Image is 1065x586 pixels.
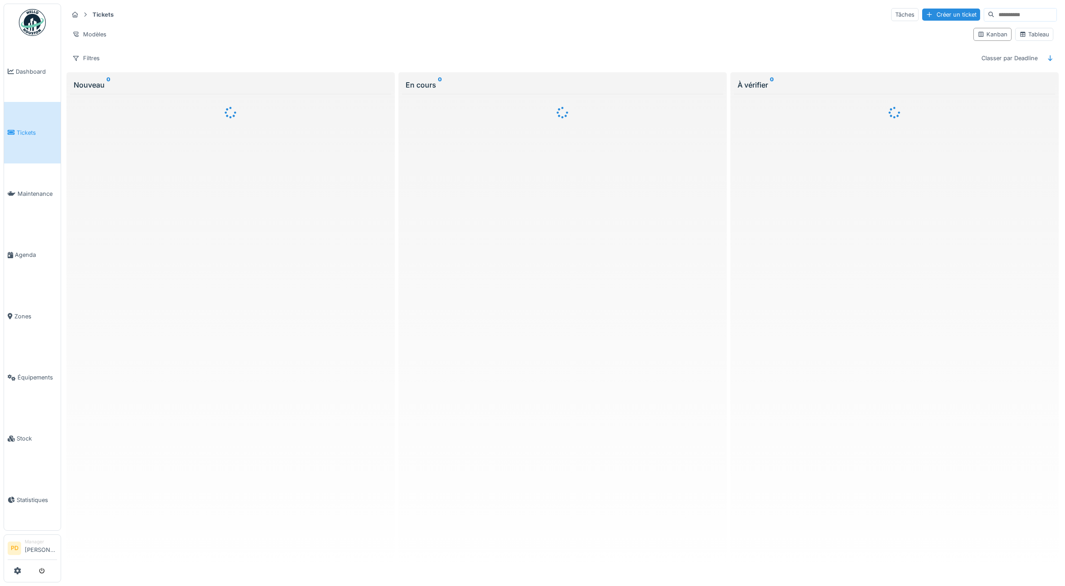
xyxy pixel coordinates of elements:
div: Manager [25,538,57,545]
div: En cours [406,79,720,90]
a: Maintenance [4,163,61,225]
a: Dashboard [4,41,61,102]
a: PD Manager[PERSON_NAME] [8,538,57,560]
span: Équipements [18,373,57,382]
div: Nouveau [74,79,388,90]
li: [PERSON_NAME] [25,538,57,558]
span: Tickets [17,128,57,137]
a: Agenda [4,225,61,286]
img: Badge_color-CXgf-gQk.svg [19,9,46,36]
strong: Tickets [89,10,117,19]
div: À vérifier [738,79,1052,90]
a: Tickets [4,102,61,163]
div: Modèles [68,28,110,41]
div: Tâches [891,8,919,21]
a: Zones [4,286,61,347]
span: Agenda [15,251,57,259]
sup: 0 [106,79,110,90]
sup: 0 [770,79,774,90]
a: Statistiques [4,469,61,530]
li: PD [8,542,21,555]
div: Tableau [1019,30,1049,39]
sup: 0 [438,79,442,90]
div: Filtres [68,52,104,65]
span: Maintenance [18,189,57,198]
div: Créer un ticket [922,9,980,21]
a: Équipements [4,347,61,408]
div: Classer par Deadline [977,52,1042,65]
span: Stock [17,434,57,443]
a: Stock [4,408,61,469]
span: Zones [14,312,57,321]
span: Dashboard [16,67,57,76]
div: Kanban [977,30,1008,39]
span: Statistiques [17,496,57,504]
